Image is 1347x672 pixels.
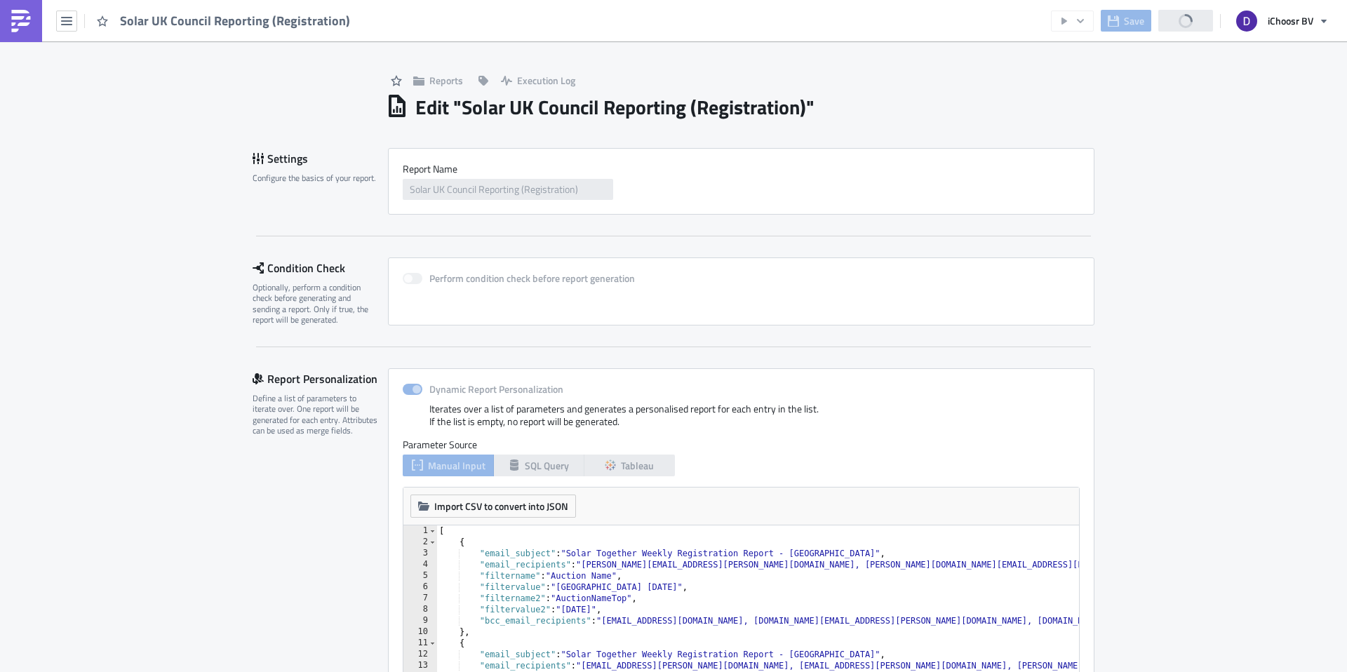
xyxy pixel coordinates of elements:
[403,582,437,593] div: 6
[429,73,463,88] span: Reports
[403,638,437,649] div: 11
[403,559,437,570] div: 4
[403,626,437,638] div: 10
[1158,10,1213,32] button: Share
[253,148,388,169] div: Settings
[428,458,485,473] span: Manual Input
[403,604,437,615] div: 8
[403,593,437,604] div: 7
[403,438,1080,451] label: Parameter Source
[434,499,568,513] span: Import CSV to convert into JSON
[253,282,379,325] div: Optionally, perform a condition check before generating and sending a report. Only if true, the r...
[406,69,470,91] button: Reports
[517,73,575,88] span: Execution Log
[120,13,351,29] span: Solar UK Council Reporting (Registration)
[253,393,379,436] div: Define a list of parameters to iterate over. One report will be generated for each entry. Attribu...
[410,495,576,518] button: Import CSV to convert into JSON
[1268,13,1313,28] span: iChoosr BV
[1124,13,1144,28] span: Save
[584,455,675,476] button: Tableau
[621,458,654,473] span: Tableau
[403,525,437,537] div: 1
[494,69,582,91] button: Execution Log
[403,537,437,548] div: 2
[429,382,563,396] strong: Dynamic Report Personalization
[253,257,388,278] div: Condition Check
[403,403,1080,438] div: Iterates over a list of parameters and generates a personalised report for each entry in the list...
[1235,9,1259,33] img: Avatar
[429,271,635,285] strong: Perform condition check before report generation
[253,173,379,183] div: Configure the basics of your report.
[403,649,437,660] div: 12
[403,455,494,476] button: Manual Input
[403,548,437,559] div: 3
[403,163,1080,175] label: Report Nam﻿e
[403,660,437,671] div: 13
[10,10,32,32] img: PushMetrics
[415,95,815,120] h1: Edit " Solar UK Council Reporting (Registration) "
[253,368,388,389] div: Report Personalization
[1228,6,1336,36] button: iChoosr BV
[1101,10,1151,32] button: Save
[525,458,569,473] span: SQL Query
[493,455,584,476] button: SQL Query
[403,570,437,582] div: 5
[403,615,437,626] div: 9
